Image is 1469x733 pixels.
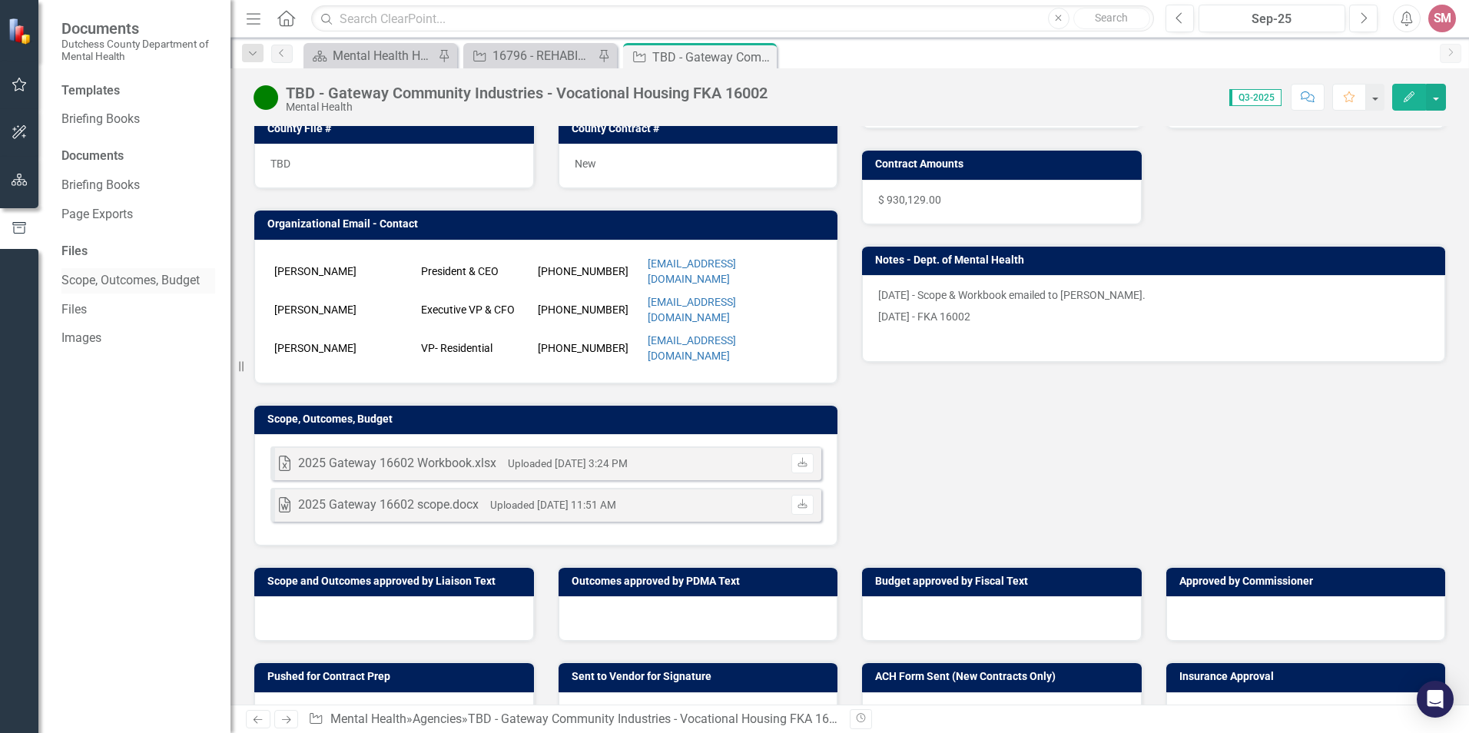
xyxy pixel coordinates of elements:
h3: County File # [267,123,526,134]
h3: Notes - Dept. of Mental Health [875,254,1437,266]
small: Uploaded [DATE] 3:24 PM [508,457,628,469]
div: 2025 Gateway 16602 Workbook.xlsx [298,455,496,473]
h3: Scope and Outcomes approved by Liaison Text [267,575,526,587]
h3: Organizational Email - Contact [267,218,830,230]
div: TBD - Gateway Community Industries - Vocational Housing FKA 16002 [286,85,768,101]
div: » » [308,711,838,728]
div: Sep-25 [1204,10,1340,28]
button: SM [1428,5,1456,32]
h3: Sent to Vendor for Signature [572,671,831,682]
div: 16796 - REHABILITATION SUPPORT SERVICES - Outreach [492,46,594,65]
div: Templates [61,82,215,100]
td: [PHONE_NUMBER] [534,252,644,290]
button: Search [1073,8,1150,29]
td: President & CEO [417,252,534,290]
a: 16796 - REHABILITATION SUPPORT SERVICES - Outreach [467,46,594,65]
h3: Contract Amounts [875,158,1134,170]
h3: Outcomes approved by PDMA Text [572,575,831,587]
a: [EMAIL_ADDRESS][DOMAIN_NAME] [648,296,736,323]
small: Dutchess County Department of Mental Health [61,38,215,63]
div: Mental Health Home Page [333,46,434,65]
td: [PHONE_NUMBER] [534,329,644,367]
a: Images [61,330,215,347]
h3: Scope, Outcomes, Budget [267,413,830,425]
td: VP- Residential [417,329,534,367]
td: Executive VP & CFO [417,290,534,329]
h3: Approved by Commissioner [1179,575,1438,587]
td: [PHONE_NUMBER] [534,290,644,329]
span: $ 930,129.00 [878,194,941,206]
span: Q3-2025 [1229,89,1282,106]
div: Open Intercom Messenger [1417,681,1454,718]
a: Agencies [413,711,462,726]
button: Sep-25 [1199,5,1345,32]
h3: Insurance Approval [1179,671,1438,682]
p: [DATE] - Scope & Workbook emailed to [PERSON_NAME]. [878,287,1429,306]
span: Search [1095,12,1128,24]
h3: Pushed for Contract Prep [267,671,526,682]
a: Page Exports [61,206,215,224]
h3: County Contract # [572,123,831,134]
td: [PERSON_NAME] [270,252,417,290]
a: Mental Health Home Page [307,46,434,65]
div: TBD - Gateway Community Industries - Vocational Housing FKA 16002 [468,711,850,726]
a: Files [61,301,215,319]
a: [EMAIL_ADDRESS][DOMAIN_NAME] [648,334,736,362]
h3: ACH Form Sent (New Contracts Only) [875,671,1134,682]
a: Briefing Books [61,177,215,194]
img: Active [254,85,278,110]
input: Search ClearPoint... [311,5,1154,32]
p: [DATE] - FKA 16002 [878,306,1429,327]
a: Mental Health [330,711,406,726]
span: Documents [61,19,215,38]
span: New [575,158,596,170]
a: Scope, Outcomes, Budget [61,272,215,290]
div: Files [61,243,215,260]
div: TBD - Gateway Community Industries - Vocational Housing FKA 16002 [652,48,773,67]
a: [EMAIL_ADDRESS][DOMAIN_NAME] [648,257,736,285]
td: [PERSON_NAME] [270,329,417,367]
h3: Budget approved by Fiscal Text [875,575,1134,587]
div: Documents [61,148,215,165]
div: Mental Health [286,101,768,113]
a: Briefing Books [61,111,215,128]
span: TBD [270,158,290,170]
small: Uploaded [DATE] 11:51 AM [490,499,616,511]
img: ClearPoint Strategy [8,17,35,44]
div: 2025 Gateway 16602 scope.docx [298,496,479,514]
td: [PERSON_NAME] [270,290,417,329]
